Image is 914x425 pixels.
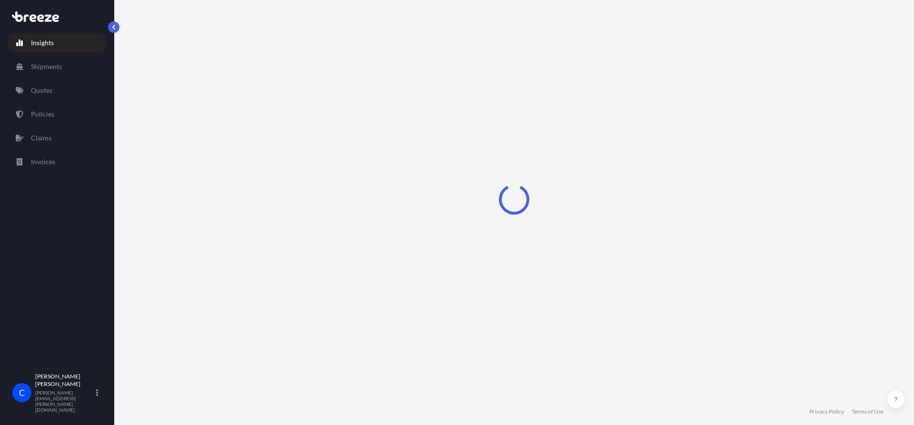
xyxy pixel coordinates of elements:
[31,157,55,167] p: Invoices
[31,109,54,119] p: Policies
[8,128,106,148] a: Claims
[8,152,106,171] a: Invoices
[31,86,52,95] p: Quotes
[8,105,106,124] a: Policies
[35,390,94,413] p: [PERSON_NAME][EMAIL_ADDRESS][PERSON_NAME][DOMAIN_NAME]
[852,408,884,415] a: Terms of Use
[31,133,51,143] p: Claims
[19,388,25,397] span: C
[31,62,62,71] p: Shipments
[31,38,54,48] p: Insights
[8,33,106,52] a: Insights
[35,373,94,388] p: [PERSON_NAME] [PERSON_NAME]
[809,408,844,415] a: Privacy Policy
[8,57,106,76] a: Shipments
[8,81,106,100] a: Quotes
